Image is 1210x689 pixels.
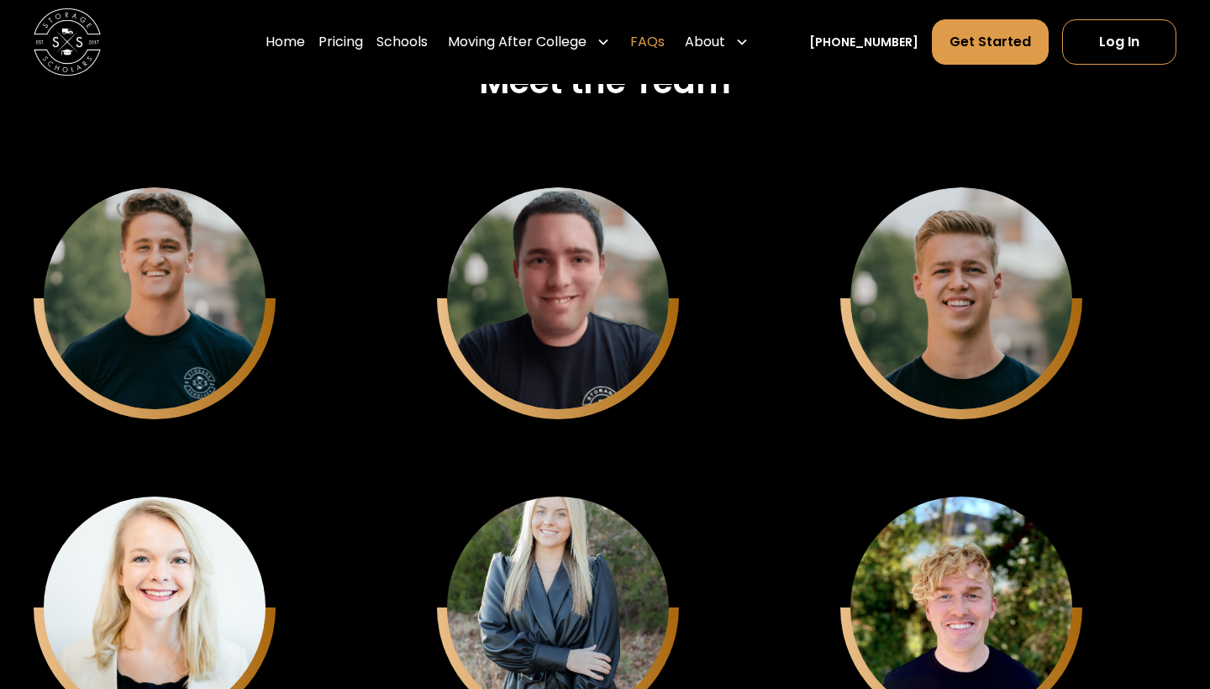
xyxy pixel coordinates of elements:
[479,61,731,102] h3: Meet the Team
[685,32,725,52] div: About
[266,18,305,66] a: Home
[34,8,101,76] img: Storage Scholars main logo
[1062,19,1176,65] a: Log In
[932,19,1049,65] a: Get Started
[809,34,918,51] a: [PHONE_NUMBER]
[448,32,587,52] div: Moving After College
[441,18,617,66] div: Moving After College
[678,18,755,66] div: About
[630,18,665,66] a: FAQs
[318,18,363,66] a: Pricing
[376,18,428,66] a: Schools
